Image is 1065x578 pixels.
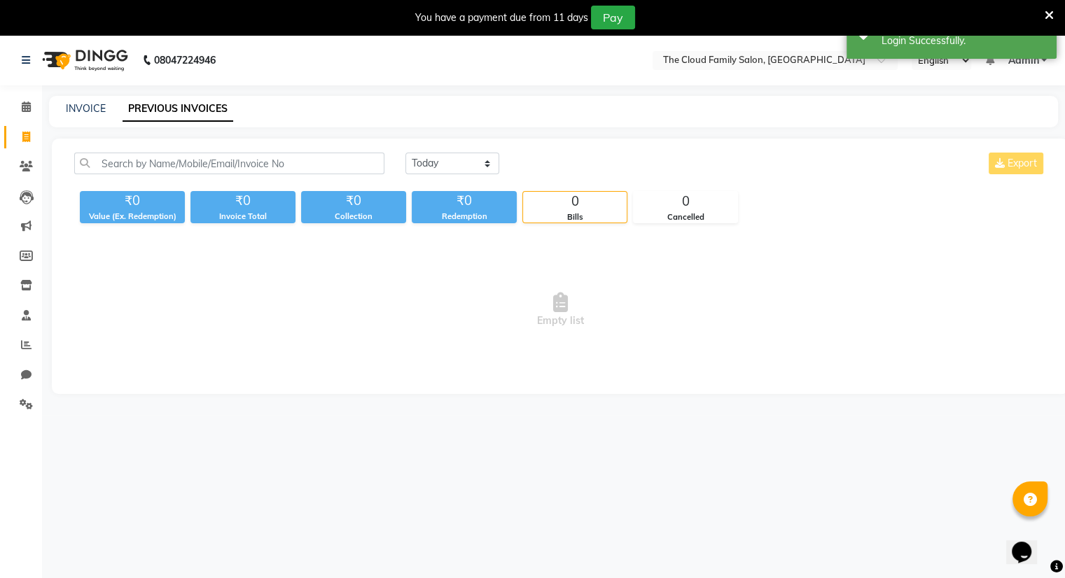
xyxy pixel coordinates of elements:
span: Admin [1008,53,1038,68]
iframe: chat widget [1006,522,1051,564]
b: 08047224946 [154,41,216,80]
div: Bills [523,211,627,223]
span: Empty list [74,240,1046,380]
div: Value (Ex. Redemption) [80,211,185,223]
div: Invoice Total [190,211,295,223]
div: ₹0 [80,191,185,211]
div: ₹0 [190,191,295,211]
div: Login Successfully. [882,34,1046,48]
div: ₹0 [301,191,406,211]
button: Pay [591,6,635,29]
a: INVOICE [66,102,106,115]
img: logo [36,41,132,80]
div: 0 [523,192,627,211]
div: Collection [301,211,406,223]
div: Cancelled [634,211,737,223]
a: PREVIOUS INVOICES [123,97,233,122]
input: Search by Name/Mobile/Email/Invoice No [74,153,384,174]
div: Redemption [412,211,517,223]
div: 0 [634,192,737,211]
div: ₹0 [412,191,517,211]
div: You have a payment due from 11 days [415,10,588,25]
